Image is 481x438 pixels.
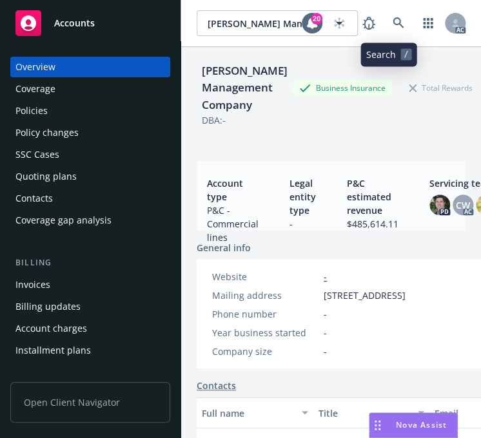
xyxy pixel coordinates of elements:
[10,166,170,187] a: Quoting plans
[15,122,79,143] div: Policy changes
[369,413,386,437] div: Drag to move
[10,318,170,339] a: Account charges
[10,340,170,361] a: Installment plans
[402,80,479,96] div: Total Rewards
[197,241,251,254] span: General info
[15,166,77,187] div: Quoting plans
[324,289,406,302] span: [STREET_ADDRESS]
[356,10,382,36] a: Report a Bug
[429,195,450,215] img: photo
[10,256,170,269] div: Billing
[324,307,327,321] span: -
[15,100,48,121] div: Policies
[197,10,358,36] button: [PERSON_NAME] Management Company
[369,412,458,438] button: Nova Assist
[293,80,392,96] div: Business Insurance
[347,176,398,217] span: P&C estimated revenue
[10,79,170,99] a: Coverage
[10,274,170,295] a: Invoices
[212,326,319,339] div: Year business started
[347,217,398,231] span: $485,614.11
[10,188,170,209] a: Contacts
[10,296,170,317] a: Billing updates
[290,176,316,217] span: Legal entity type
[54,18,95,28] span: Accounts
[290,217,316,231] span: -
[10,122,170,143] a: Policy changes
[15,274,50,295] div: Invoices
[15,340,91,361] div: Installment plans
[212,307,319,321] div: Phone number
[202,113,226,127] div: DBA: -
[456,198,470,212] span: CW
[202,406,294,420] div: Full name
[212,289,319,302] div: Mailing address
[15,57,55,77] div: Overview
[386,10,411,36] a: Search
[15,79,55,99] div: Coverage
[197,379,236,392] a: Contacts
[324,345,327,358] span: -
[10,210,170,231] a: Coverage gap analysis
[324,271,327,283] a: -
[208,17,319,30] span: [PERSON_NAME] Management Company
[10,144,170,165] a: SSC Cases
[396,419,447,430] span: Nova Assist
[311,13,322,24] div: 20
[15,210,112,231] div: Coverage gap analysis
[10,100,170,121] a: Policies
[207,204,259,244] span: P&C - Commercial lines
[15,318,87,339] div: Account charges
[15,188,53,209] div: Contacts
[197,62,293,113] div: [PERSON_NAME] Management Company
[197,397,313,428] button: Full name
[319,406,411,420] div: Title
[10,5,170,41] a: Accounts
[326,10,352,36] a: Start snowing
[10,57,170,77] a: Overview
[15,144,59,165] div: SSC Cases
[10,382,170,423] span: Open Client Navigator
[313,397,430,428] button: Title
[212,270,319,283] div: Website
[324,326,327,339] span: -
[415,10,441,36] a: Switch app
[212,345,319,358] div: Company size
[15,296,81,317] div: Billing updates
[207,176,259,204] span: Account type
